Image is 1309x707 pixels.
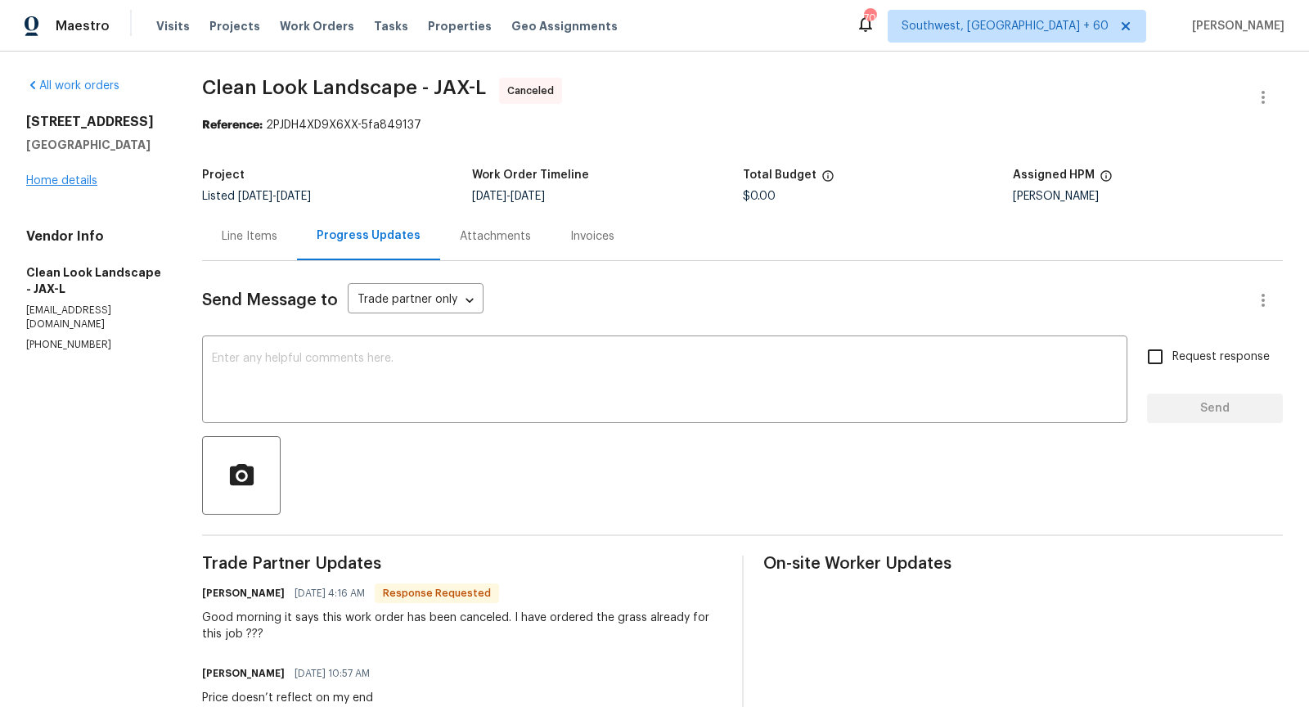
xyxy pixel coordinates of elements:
span: Canceled [507,83,560,99]
h2: [STREET_ADDRESS] [26,114,163,130]
span: Maestro [56,18,110,34]
span: Tasks [374,20,408,32]
span: Trade Partner Updates [202,556,722,572]
h6: [PERSON_NAME] [202,585,285,601]
div: Line Items [222,228,277,245]
div: Trade partner only [348,287,484,314]
span: Send Message to [202,292,338,308]
span: [DATE] [277,191,311,202]
div: Good morning it says this work order has been canceled. I have ordered the grass already for this... [202,610,722,642]
div: Price doesn’t reflect on my end [202,690,380,706]
span: - [238,191,311,202]
div: [PERSON_NAME] [1013,191,1283,202]
span: Visits [156,18,190,34]
span: On-site Worker Updates [763,556,1283,572]
h4: Vendor Info [26,228,163,245]
span: The total cost of line items that have been proposed by Opendoor. This sum includes line items th... [821,169,834,191]
h5: [GEOGRAPHIC_DATA] [26,137,163,153]
h5: Assigned HPM [1013,169,1095,181]
a: Home details [26,175,97,187]
span: [DATE] [472,191,506,202]
span: Clean Look Landscape - JAX-L [202,78,486,97]
span: The hpm assigned to this work order. [1100,169,1113,191]
span: Request response [1172,349,1270,366]
p: [PHONE_NUMBER] [26,338,163,352]
span: [DATE] [511,191,545,202]
span: Properties [428,18,492,34]
span: Work Orders [280,18,354,34]
h5: Project [202,169,245,181]
h5: Clean Look Landscape - JAX-L [26,264,163,297]
div: Invoices [570,228,614,245]
span: $0.00 [743,191,776,202]
a: All work orders [26,80,119,92]
div: 2PJDH4XD9X6XX-5fa849137 [202,117,1283,133]
h5: Work Order Timeline [472,169,589,181]
p: [EMAIL_ADDRESS][DOMAIN_NAME] [26,304,163,331]
span: Geo Assignments [511,18,618,34]
div: Attachments [460,228,531,245]
h6: [PERSON_NAME] [202,665,285,682]
div: Progress Updates [317,227,421,244]
div: 705 [864,10,875,26]
h5: Total Budget [743,169,816,181]
span: Southwest, [GEOGRAPHIC_DATA] + 60 [902,18,1109,34]
span: [PERSON_NAME] [1185,18,1284,34]
span: - [472,191,545,202]
b: Reference: [202,119,263,131]
span: Listed [202,191,311,202]
span: [DATE] [238,191,272,202]
span: Response Requested [376,585,497,601]
span: Projects [209,18,260,34]
span: [DATE] 10:57 AM [295,665,370,682]
span: [DATE] 4:16 AM [295,585,365,601]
